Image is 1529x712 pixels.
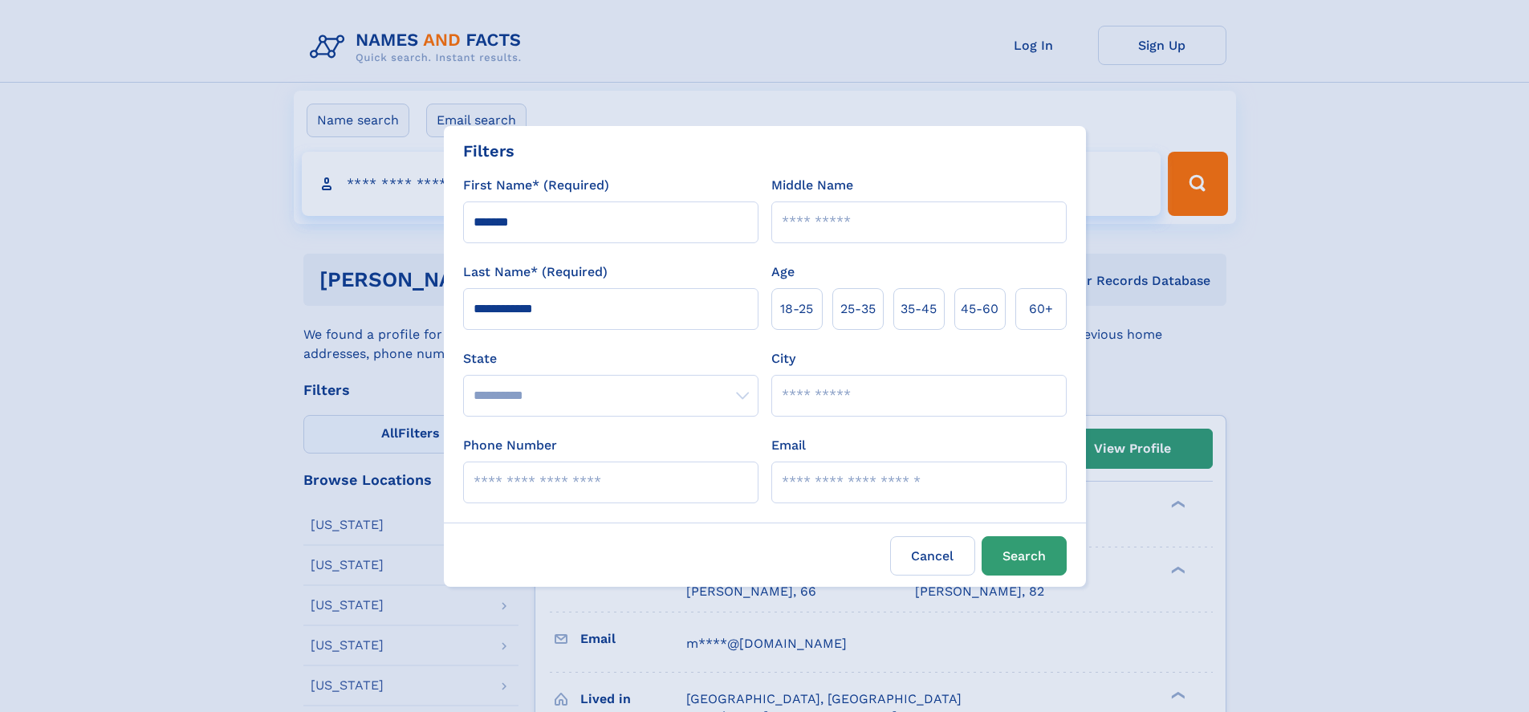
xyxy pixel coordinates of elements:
label: Middle Name [771,176,853,195]
label: Age [771,262,795,282]
button: Search [982,536,1067,576]
span: 45‑60 [961,299,998,319]
span: 60+ [1029,299,1053,319]
label: State [463,349,758,368]
span: 18‑25 [780,299,813,319]
label: Last Name* (Required) [463,262,608,282]
label: Email [771,436,806,455]
span: 35‑45 [901,299,937,319]
label: First Name* (Required) [463,176,609,195]
label: Phone Number [463,436,557,455]
label: City [771,349,795,368]
div: Filters [463,139,514,163]
label: Cancel [890,536,975,576]
span: 25‑35 [840,299,876,319]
